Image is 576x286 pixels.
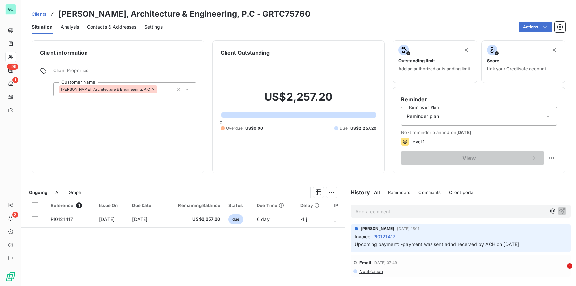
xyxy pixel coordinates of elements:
[487,66,546,71] span: Link your Creditsafe account
[53,68,196,77] span: Client Properties
[393,40,477,83] button: Outstanding limitAdd an authorized outstanding limit
[345,188,370,196] h6: History
[397,227,419,231] span: [DATE] 15:11
[373,261,397,265] span: [DATE] 07:49
[401,130,557,135] span: Next reminder planned on
[374,190,380,195] span: All
[567,263,572,269] span: 1
[418,190,441,195] span: Comments
[334,216,336,222] span: _
[55,190,60,195] span: All
[58,8,310,20] h3: [PERSON_NAME], Architecture & Engineering, P.C - GRTC75760
[300,216,307,222] span: -1 j
[487,58,499,63] span: Score
[228,203,249,208] div: Status
[350,125,377,131] span: US$2,257.20
[257,203,292,208] div: Due Time
[361,226,395,232] span: [PERSON_NAME]
[410,139,424,144] span: Level 1
[300,203,326,208] div: Delay
[40,49,196,57] h6: Client information
[340,125,347,131] span: Due
[12,212,18,218] span: 3
[449,190,475,195] span: Client portal
[166,216,220,223] span: US$2,257.20
[355,241,519,247] span: Upcoming payment: -payment was sent adnd received by ACH on [DATE]
[51,202,91,208] div: Reference
[61,24,79,30] span: Analysis
[99,203,124,208] div: Issue On
[220,120,222,125] span: 0
[359,269,383,274] span: Notification
[401,151,544,165] button: View
[519,22,552,32] button: Actions
[355,233,372,240] span: Invoice :
[76,202,82,208] span: 1
[359,260,372,265] span: Email
[87,24,137,30] span: Contacts & Addresses
[553,263,569,279] iframe: Intercom live chat
[166,203,220,208] div: Remaining Balance
[221,49,270,57] h6: Client Outstanding
[398,58,435,63] span: Outstanding limit
[373,233,395,240] span: PI0121417
[32,24,53,30] span: Situation
[144,24,163,30] span: Settings
[29,190,47,195] span: Ongoing
[32,11,46,17] a: Clients
[401,95,557,103] h6: Reminder
[409,155,529,161] span: View
[7,64,18,70] span: +99
[69,190,82,195] span: Graph
[226,125,243,131] span: Overdue
[61,87,150,91] span: [PERSON_NAME], Architecture & Engineering, P.C
[51,216,73,222] span: PI0121417
[481,40,565,83] button: ScoreLink your Creditsafe account
[5,4,16,15] div: GU
[5,271,16,282] img: Logo LeanPay
[132,216,147,222] span: [DATE]
[388,190,410,195] span: Reminders
[99,216,115,222] span: [DATE]
[334,203,341,208] div: IP
[407,113,439,120] span: Reminder plan
[132,203,158,208] div: Due Date
[157,86,163,92] input: Add a tag
[228,214,243,224] span: due
[257,216,270,222] span: 0 day
[221,90,377,110] h2: US$2,257.20
[398,66,470,71] span: Add an authorized outstanding limit
[245,125,263,131] span: US$0.00
[456,130,471,135] span: [DATE]
[12,77,18,83] span: 1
